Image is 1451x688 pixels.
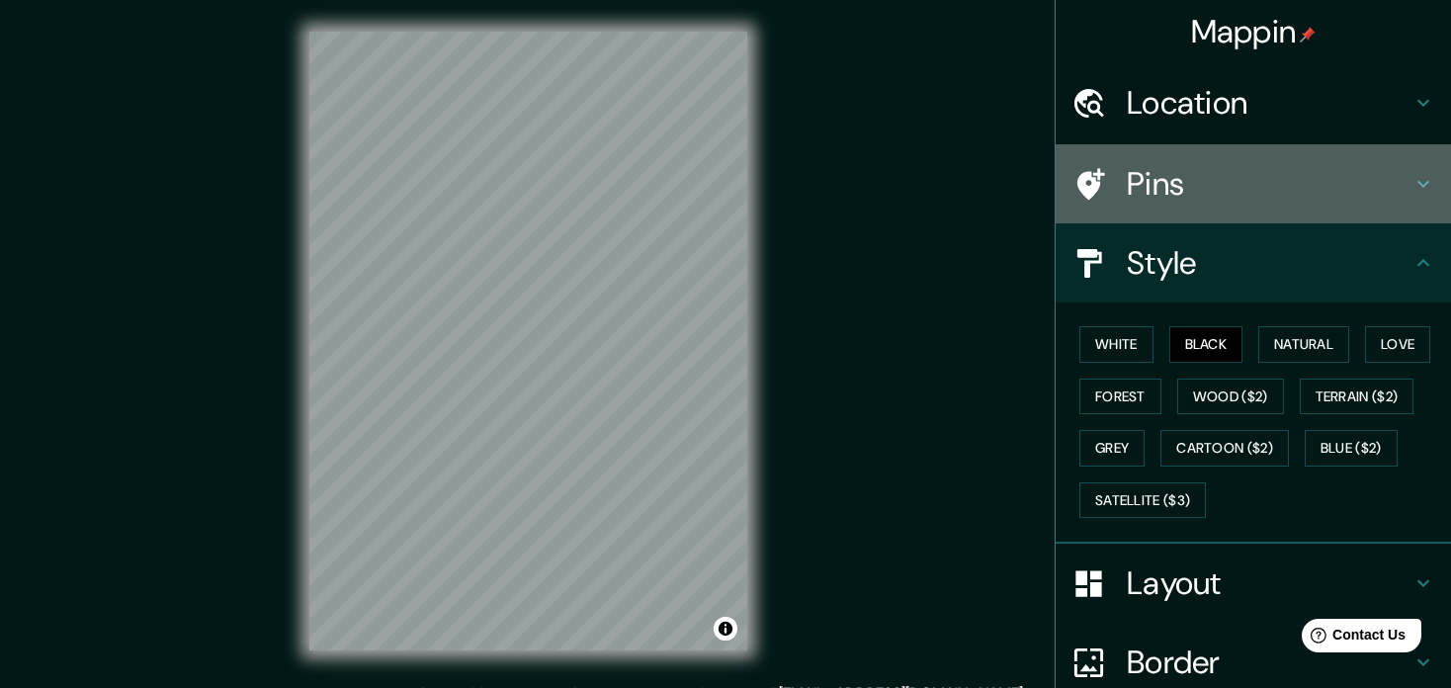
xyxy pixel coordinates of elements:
[1056,223,1451,302] div: Style
[1258,326,1349,363] button: Natural
[1160,430,1289,467] button: Cartoon ($2)
[1079,379,1161,415] button: Forest
[309,32,747,650] canvas: Map
[1056,544,1451,623] div: Layout
[1127,83,1411,123] h4: Location
[1365,326,1430,363] button: Love
[1275,611,1429,666] iframe: Help widget launcher
[1079,430,1145,467] button: Grey
[714,617,737,641] button: Toggle attribution
[1127,164,1411,204] h4: Pins
[1079,326,1153,363] button: White
[1056,63,1451,142] div: Location
[1177,379,1284,415] button: Wood ($2)
[1191,12,1317,51] h4: Mappin
[1056,144,1451,223] div: Pins
[1127,243,1411,283] h4: Style
[1305,430,1398,467] button: Blue ($2)
[1127,643,1411,682] h4: Border
[1169,326,1243,363] button: Black
[1079,482,1206,519] button: Satellite ($3)
[1300,27,1316,43] img: pin-icon.png
[1300,379,1414,415] button: Terrain ($2)
[1127,563,1411,603] h4: Layout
